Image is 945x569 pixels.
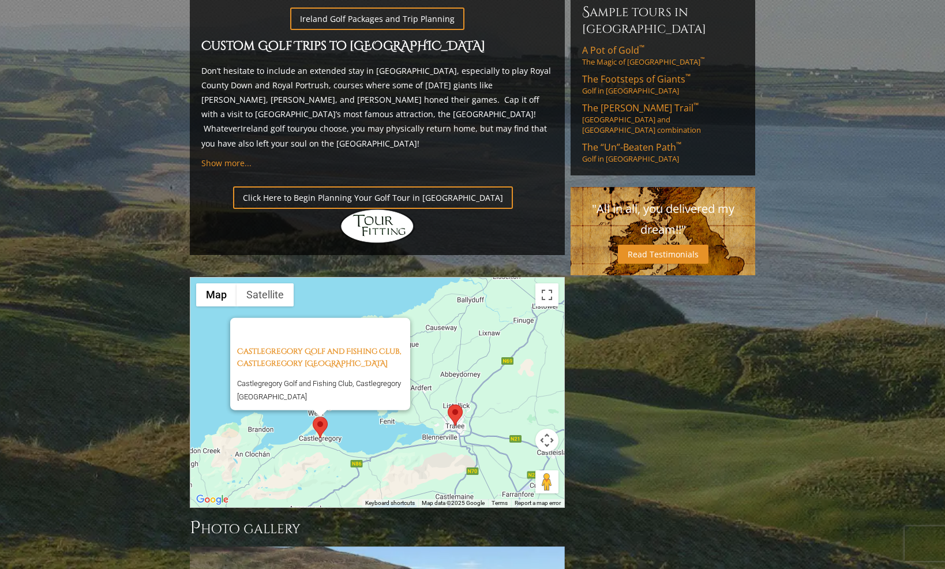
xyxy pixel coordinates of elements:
a: The “Un”-Beaten Path™Golf in [GEOGRAPHIC_DATA] [582,141,744,164]
button: Close [382,318,410,346]
a: A Pot of Gold™The Magic of [GEOGRAPHIC_DATA]™ [582,44,744,67]
sup: ™ [685,72,691,81]
button: Toggle fullscreen view [535,283,558,306]
a: Castlegregory Golf and Fishing Club, Castlegregory [GEOGRAPHIC_DATA] [237,346,401,369]
sup: ™ [700,56,704,63]
a: Click Here to Begin Planning Your Golf Tour in [GEOGRAPHIC_DATA] [233,186,513,209]
sup: ™ [693,100,699,110]
a: Show more... [201,158,252,169]
a: The [PERSON_NAME] Trail™[GEOGRAPHIC_DATA] and [GEOGRAPHIC_DATA] combination [582,102,744,135]
button: Keyboard shortcuts [365,499,415,507]
h2: Custom Golf Trips to [GEOGRAPHIC_DATA] [201,37,553,57]
span: Map data ©2025 Google [422,500,485,506]
p: "All in all, you delivered my dream!!" [582,199,744,240]
h3: Photo Gallery [190,516,565,540]
button: Show street map [196,283,237,306]
button: Show satellite imagery [237,283,294,306]
a: Read Testimonials [618,245,708,264]
a: Open this area in Google Maps (opens a new window) [193,492,231,507]
span: The [PERSON_NAME] Trail [582,102,699,114]
sup: ™ [676,140,681,149]
a: The Footsteps of Giants™Golf in [GEOGRAPHIC_DATA] [582,73,744,96]
a: Ireland golf tour [241,123,303,134]
img: Google [193,492,231,507]
a: Terms (opens in new tab) [492,500,508,506]
p: Don’t hesitate to include an extended stay in [GEOGRAPHIC_DATA], especially to play Royal County ... [201,63,553,151]
h6: Sample Tours in [GEOGRAPHIC_DATA] [582,3,744,37]
button: Drag Pegman onto the map to open Street View [535,470,558,493]
sup: ™ [639,43,644,53]
span: The “Un”-Beaten Path [582,141,681,154]
p: Castlegregory Golf and Fishing Club, Castlegregory [GEOGRAPHIC_DATA] [237,376,410,403]
img: Hidden Links [340,209,415,244]
span: A Pot of Gold [582,44,644,57]
button: Map camera controls [535,429,558,452]
a: Report a map error [515,500,561,506]
span: The Footsteps of Giants [582,73,691,85]
a: Ireland Golf Packages and Trip Planning [290,8,464,30]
